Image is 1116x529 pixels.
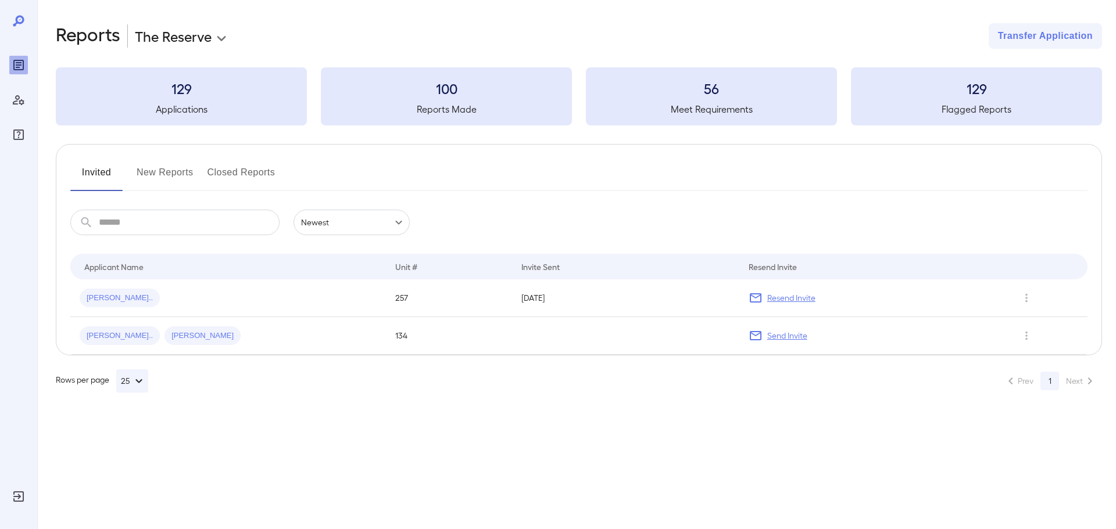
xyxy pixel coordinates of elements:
[1017,326,1036,345] button: Row Actions
[56,79,307,98] h3: 129
[851,79,1102,98] h3: 129
[586,102,837,116] h5: Meet Requirements
[999,372,1102,390] nav: pagination navigation
[294,210,410,235] div: Newest
[851,102,1102,116] h5: Flagged Reports
[9,487,28,506] div: Log Out
[521,260,560,274] div: Invite Sent
[164,330,241,341] span: [PERSON_NAME]
[1017,289,1036,307] button: Row Actions
[321,79,572,98] h3: 100
[386,279,512,317] td: 257
[9,91,28,109] div: Manage Users
[989,23,1102,49] button: Transfer Application
[137,163,194,191] button: New Reports
[321,102,572,116] h5: Reports Made
[9,125,28,144] div: FAQ
[586,79,837,98] h3: 56
[70,163,123,191] button: Invited
[9,56,28,74] div: Reports
[135,27,212,45] p: The Reserve
[749,260,797,274] div: Resend Invite
[84,260,144,274] div: Applicant Name
[80,293,160,304] span: [PERSON_NAME]..
[395,260,417,274] div: Unit #
[56,102,307,116] h5: Applications
[56,23,120,49] h2: Reports
[80,330,160,341] span: [PERSON_NAME]..
[56,369,148,393] div: Rows per page
[512,279,739,317] td: [DATE]
[56,67,1102,125] summary: 129Applications100Reports Made56Meet Requirements129Flagged Reports
[386,317,512,355] td: 134
[116,369,148,393] button: 25
[1040,372,1059,390] button: page 1
[208,163,276,191] button: Closed Reports
[767,330,807,341] p: Send Invite
[767,292,815,304] p: Resend Invite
